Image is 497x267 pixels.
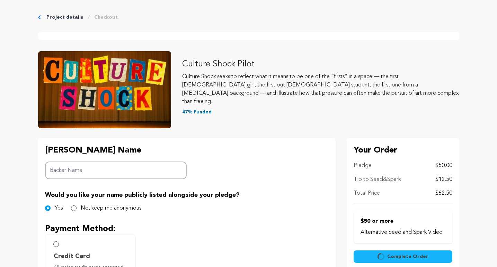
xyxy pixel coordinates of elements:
[45,190,329,200] p: Would you like your name publicly listed alongside your pledge?
[182,109,459,116] p: 47% Funded
[354,162,372,170] p: Pledge
[182,73,459,106] p: Culture Shock seeks to reflect what it means to be one of the “firsts” in a space — the first [DE...
[354,189,380,197] p: Total Price
[354,250,452,263] button: Complete Order
[182,59,459,70] p: Culture Shock Pilot
[55,204,63,212] label: Yes
[435,162,452,170] p: $50.00
[54,251,90,261] span: Credit Card
[361,228,445,237] p: Alternative Seed and Spark Video
[45,162,187,179] input: Backer Name
[38,14,459,21] div: Breadcrumb
[435,175,452,184] p: $12.50
[354,145,452,156] p: Your Order
[45,223,329,234] p: Payment Method:
[361,217,445,225] p: $50 or more
[94,14,118,21] a: Checkout
[354,175,401,184] p: Tip to Seed&Spark
[38,51,171,128] img: Culture Shock Pilot image
[46,14,83,21] a: Project details
[45,145,187,156] p: [PERSON_NAME] Name
[387,253,428,260] span: Complete Order
[435,189,452,197] p: $62.50
[81,204,141,212] label: No, keep me anonymous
